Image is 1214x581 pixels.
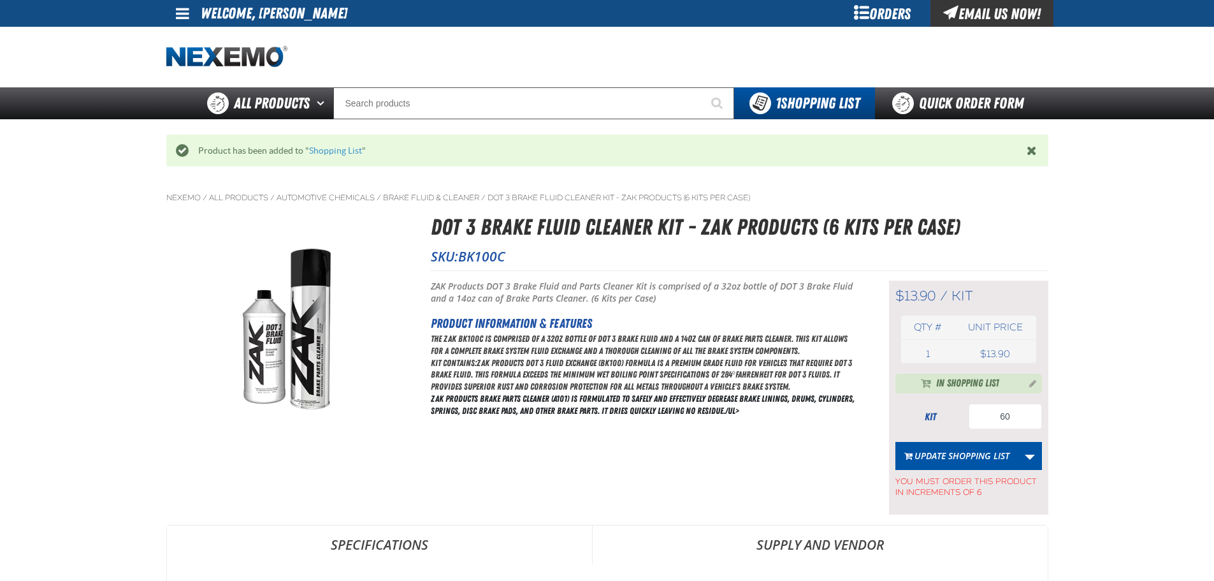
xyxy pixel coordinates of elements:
p: SKU: [431,247,1048,265]
h2: Product Information & Features [431,314,857,333]
span: Shopping List [776,94,860,112]
span: All Products [234,92,310,115]
span: You must order this product in increments of 6 [895,470,1042,498]
td: $13.90 [955,345,1036,363]
th: Qty # [901,316,955,339]
a: More Actions [1018,442,1042,470]
button: Open All Products pages [312,87,333,119]
a: Home [166,46,287,68]
a: All Products [209,193,268,203]
button: You have 1 Shopping List. Open to view details [734,87,875,119]
span: / [377,193,381,203]
p: Kit contains:ZAK Products DOT 3 Fluid Exchange (BK100) Formula is a premium grade fluid for vehic... [431,357,857,393]
button: Close the Notification [1023,141,1042,160]
button: Manage current product in the Shopping List [1019,375,1039,390]
span: In Shopping List [936,376,999,392]
strong: 1 [776,94,781,112]
span: $13.90 [895,288,936,304]
span: 1 [926,348,930,360]
a: Specifications [167,526,592,564]
h1: DOT 3 Brake Fluid Cleaner Kit - ZAK Products (6 Kits per Case) [431,210,1048,244]
a: Automotive Chemicals [277,193,375,203]
div: ZAK Products Brake Parts Cleaner (A101) is formulated to safely and effectively degrease brake li... [431,333,857,417]
button: Start Searching [702,87,734,119]
span: BK100C [458,247,505,265]
span: / [481,193,486,203]
nav: Breadcrumbs [166,193,1048,203]
a: Brake Fluid & Cleaner [383,193,479,203]
th: Unit price [955,316,1036,339]
span: kit [951,288,973,304]
img: Nexemo logo [166,46,287,68]
a: Nexemo [166,193,201,203]
p: ZAK Products DOT 3 Brake Fluid and Parts Cleaner Kit is comprised of a 32oz bottle of DOT 3 Brake... [431,281,857,305]
a: DOT 3 Brake Fluid Cleaner Kit - ZAK Products (6 Kits per Case) [488,193,750,203]
input: Product Quantity [969,404,1042,429]
a: Supply and Vendor [593,526,1048,564]
span: / [203,193,207,203]
input: Search [333,87,734,119]
div: Product has been added to " " [189,145,1027,157]
img: DOT 3 Brake Fluid Cleaner Kit - ZAK Products (6 Kits per Case) [167,237,408,423]
a: Shopping List [309,145,362,156]
a: Quick Order Form [875,87,1048,119]
div: kit [895,410,965,424]
p: The ZAK BK100C is comprised of a 32oz bottle of DOT 3 Brake Fluid and a 14oz can of Brake Parts C... [431,333,857,357]
button: Update Shopping List [895,442,1018,470]
span: / [270,193,275,203]
span: / [940,288,948,304]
